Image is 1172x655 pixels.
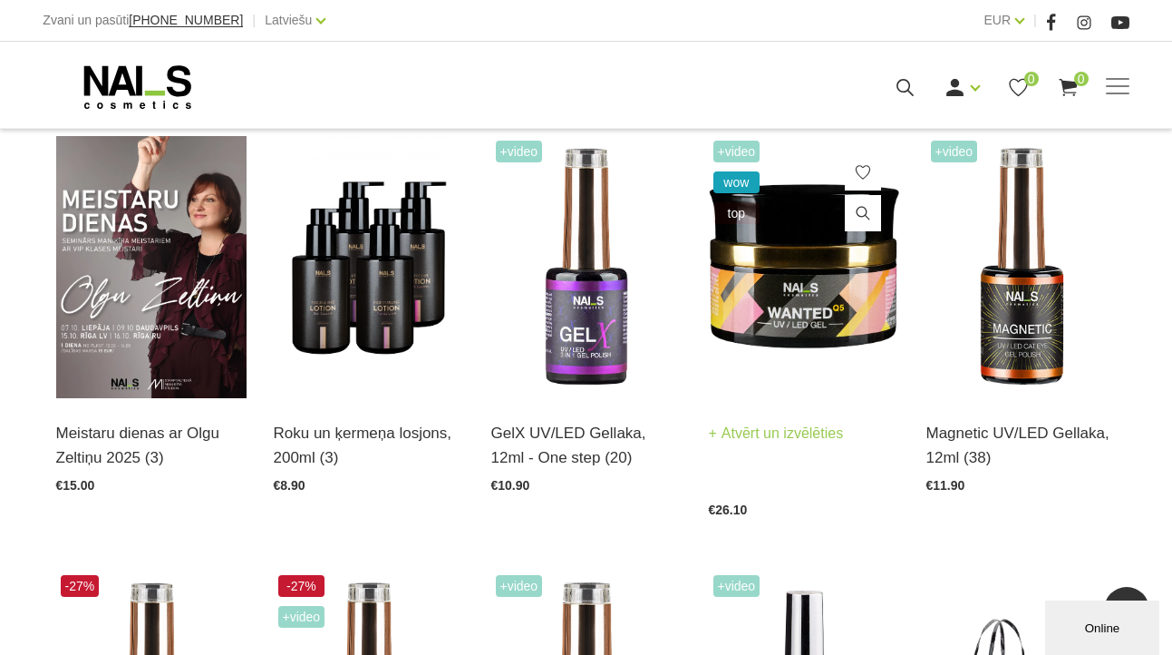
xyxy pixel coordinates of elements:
a: EUR [983,9,1011,31]
a: Magnetic UV/LED Gellaka, 12ml (38) [926,421,1117,470]
img: BAROJOŠS roku un ķermeņa LOSJONSBALI COCONUT barojošs roku un ķermeņa losjons paredzēts jebkura t... [274,136,464,398]
span: [PHONE_NUMBER] [129,13,243,27]
img: Gels WANTED NAILS cosmetics tehniķu komanda ir radījusi gelu, kas ilgi jau ir katra meistara mekl... [709,136,899,398]
span: +Video [496,141,543,162]
span: wow [713,171,760,193]
span: €10.90 [491,478,530,493]
span: +Video [713,141,760,162]
span: -27% [278,575,325,597]
a: GelX UV/LED Gellaka, 12ml - One step (20) [491,421,682,470]
span: 0 [1074,72,1089,86]
span: top [713,202,760,224]
span: -27% [61,575,100,597]
span: +Video [931,141,978,162]
span: €8.90 [274,478,305,493]
span: 0 [1024,72,1039,86]
span: €11.90 [926,478,965,493]
span: +Video [713,575,760,597]
a: 0 [1007,76,1030,99]
a: Roku un ķermeņa losjons, 200ml (3) [274,421,464,470]
span: +Video [278,606,325,628]
a: Meistaru dienas ar Olgu Zeltiņu 2025 (3) [56,421,247,470]
img: Ilgnoturīga gellaka, kas sastāv no metāla mikrodaļiņām, kuras īpaša magnēta ietekmē var pārvērst ... [926,136,1117,398]
iframe: chat widget [1045,597,1163,655]
img: Trīs vienā - bāze, tonis, tops (trausliem nagiem vēlams papildus lietot bāzi). Ilgnoturīga un int... [491,136,682,398]
span: +Video [496,575,543,597]
div: Zvani un pasūti [43,9,243,32]
span: | [1033,9,1037,32]
span: | [252,9,256,32]
img: ✨ Meistaru dienas ar Olgu Zeltiņu 2025 ✨RUDENS / Seminārs manikīra meistariemLiepāja – 7. okt., v... [56,136,247,398]
span: €26.10 [709,503,748,517]
a: [PHONE_NUMBER] [129,14,243,27]
a: 0 [1057,76,1080,99]
a: Latviešu [265,9,312,31]
a: Atvērt un izvēlēties [709,421,844,446]
span: €15.00 [56,478,95,493]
